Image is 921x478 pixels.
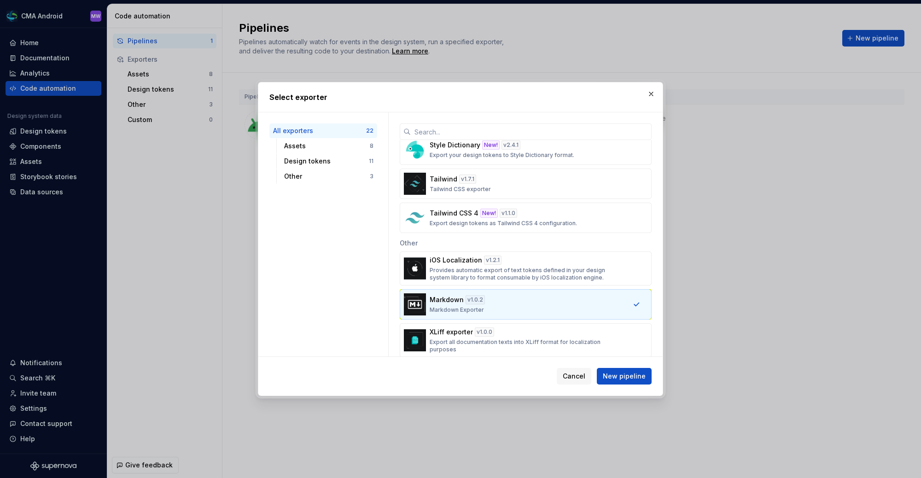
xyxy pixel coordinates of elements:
[400,169,652,199] button: Tailwindv1.7.1Tailwind CSS exporter
[280,154,377,169] button: Design tokens11
[280,139,377,153] button: Assets8
[400,323,652,357] button: XLiff exporterv1.0.0Export all documentation texts into XLiff format for localization purposes
[430,140,480,150] p: Style Dictionary
[400,251,652,286] button: iOS Localizationv1.2.1Provides automatic export of text tokens defined in your design system libr...
[370,142,373,150] div: 8
[430,327,473,337] p: XLiff exporter
[430,338,616,353] p: Export all documentation texts into XLiff format for localization purposes
[430,209,478,218] p: Tailwind CSS 4
[466,295,485,304] div: v 1.0.2
[369,157,373,165] div: 11
[284,172,370,181] div: Other
[557,368,591,385] button: Cancel
[411,123,652,140] input: Search...
[273,126,366,135] div: All exporters
[370,173,373,180] div: 3
[500,209,517,218] div: v 1.1.0
[400,134,652,165] button: Style DictionaryNew!v2.4.1Export your design tokens to Style Dictionary format.
[482,140,500,150] div: New!
[269,123,377,138] button: All exporters22
[459,175,476,184] div: v 1.7.1
[430,175,457,184] p: Tailwind
[501,140,520,150] div: v 2.4.1
[400,233,652,251] div: Other
[430,267,616,281] p: Provides automatic export of text tokens defined in your design system library to format consumab...
[400,203,652,233] button: Tailwind CSS 4New!v1.1.0Export design tokens as Tailwind CSS 4 configuration.
[430,256,482,265] p: iOS Localization
[597,368,652,385] button: New pipeline
[430,220,577,227] p: Export design tokens as Tailwind CSS 4 configuration.
[430,152,574,159] p: Export your design tokens to Style Dictionary format.
[284,157,369,166] div: Design tokens
[603,372,646,381] span: New pipeline
[269,92,652,103] h2: Select exporter
[280,169,377,184] button: Other3
[563,372,585,381] span: Cancel
[366,127,373,134] div: 22
[484,256,501,265] div: v 1.2.1
[430,306,484,314] p: Markdown Exporter
[480,209,498,218] div: New!
[400,289,652,320] button: Markdownv1.0.2Markdown Exporter
[284,141,370,151] div: Assets
[430,295,464,304] p: Markdown
[430,186,491,193] p: Tailwind CSS exporter
[475,327,494,337] div: v 1.0.0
